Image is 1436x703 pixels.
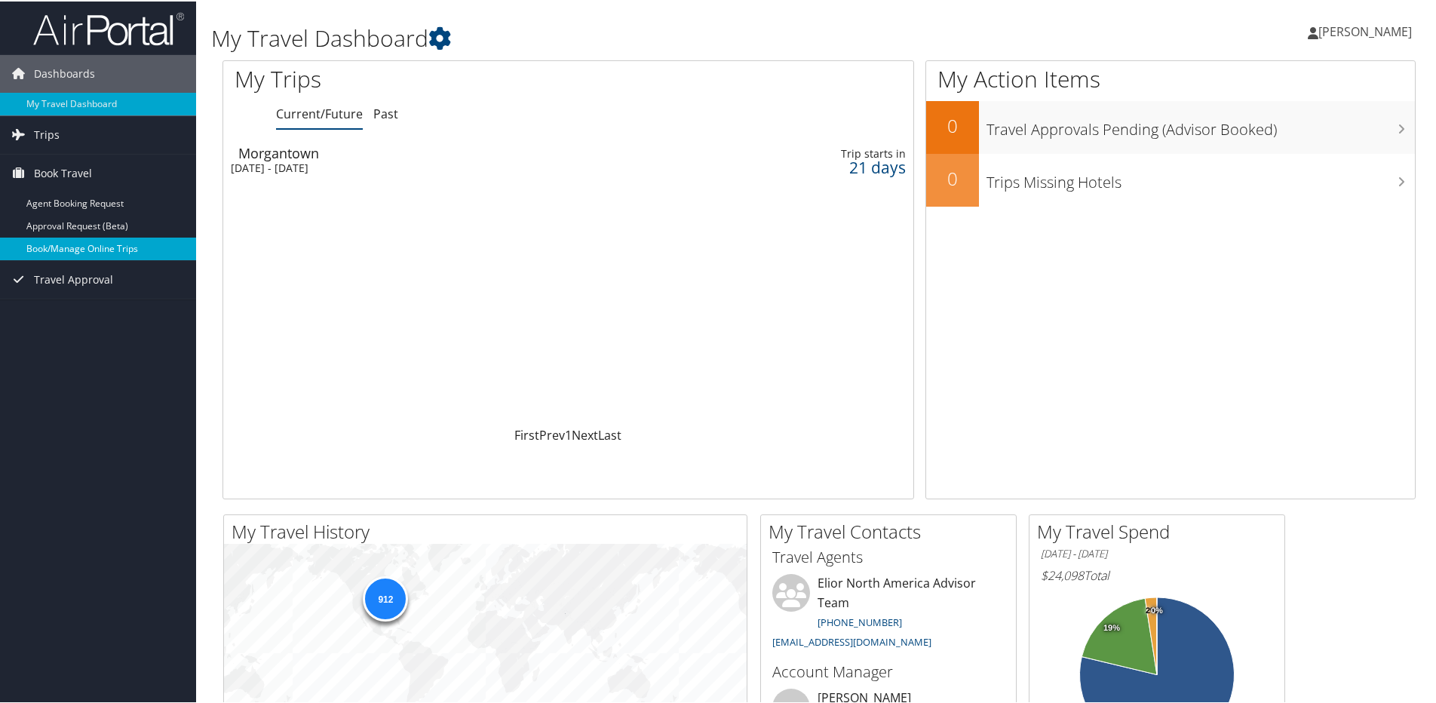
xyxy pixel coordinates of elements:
h6: Total [1041,566,1273,582]
a: First [514,425,539,442]
a: Next [572,425,598,442]
h6: [DATE] - [DATE] [1041,545,1273,560]
tspan: 19% [1103,622,1120,631]
h3: Travel Agents [772,545,1005,566]
a: Past [373,104,398,121]
tspan: 2% [1146,605,1158,614]
a: [EMAIL_ADDRESS][DOMAIN_NAME] [772,634,931,647]
h2: My Travel Spend [1037,517,1284,543]
span: Travel Approval [34,259,113,297]
span: Trips [34,115,60,152]
a: Last [598,425,621,442]
div: [DATE] - [DATE] [231,160,666,173]
a: Prev [539,425,565,442]
a: 0Travel Approvals Pending (Advisor Booked) [926,100,1415,152]
h2: 0 [926,112,979,137]
h3: Travel Approvals Pending (Advisor Booked) [986,110,1415,139]
h3: Account Manager [772,660,1005,681]
div: Morgantown [238,145,674,158]
h2: 0 [926,164,979,190]
h2: My Travel History [232,517,747,543]
span: Book Travel [34,153,92,191]
div: 912 [363,575,408,620]
h1: My Action Items [926,62,1415,94]
img: airportal-logo.png [33,10,184,45]
a: Current/Future [276,104,363,121]
div: 21 days [756,159,906,173]
span: $24,098 [1041,566,1084,582]
h3: Trips Missing Hotels [986,163,1415,192]
h1: My Trips [235,62,615,94]
a: 0Trips Missing Hotels [926,152,1415,205]
div: Trip starts in [756,146,906,159]
a: 1 [565,425,572,442]
tspan: 0% [1151,605,1163,614]
li: Elior North America Advisor Team [765,573,1012,653]
span: [PERSON_NAME] [1318,22,1412,38]
a: [PHONE_NUMBER] [818,614,902,628]
h1: My Travel Dashboard [211,21,1022,53]
h2: My Travel Contacts [769,517,1016,543]
a: [PERSON_NAME] [1308,8,1427,53]
span: Dashboards [34,54,95,91]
